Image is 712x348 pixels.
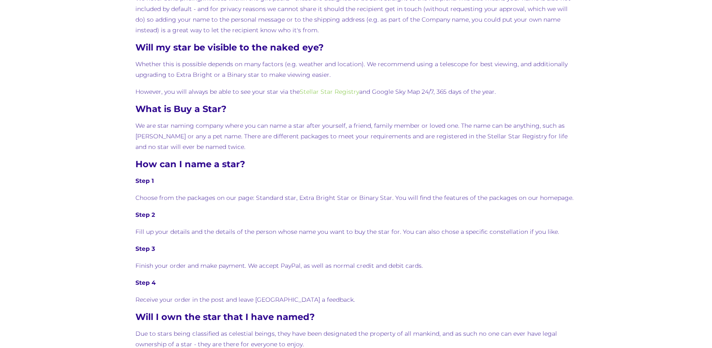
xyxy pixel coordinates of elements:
[135,42,577,53] h4: Will my star be visible to the naked eye?
[135,295,577,305] p: Receive your order in the post and leave [GEOGRAPHIC_DATA] a feedback.
[135,245,155,253] b: Step 3
[135,87,577,97] p: However, you will always be able to see your star via the and Google Sky Map 24/7, 365 days of th...
[135,104,577,114] h4: What is Buy a Star?
[135,227,577,237] p: Fill up your details and the details of the person whose name you want to buy the star for. You c...
[135,193,577,203] p: Choose from the packages on our page: Standard star, Extra Bright Star or Binary Star. You will f...
[135,279,156,286] b: Step 4
[135,177,154,185] b: Step 1
[300,88,359,95] a: Stellar Star Registry
[135,59,577,80] p: Whether this is possible depends on many factors (e.g. weather and location). We recommend using ...
[135,159,577,169] h4: How can I name a star?
[135,121,577,152] p: We are star naming company where you can name a star after yourself, a friend, family member or l...
[135,211,155,219] b: Step 2
[135,261,577,271] p: Finish your order and make payment. We accept PayPal, as well as normal credit and debit cards.
[135,312,577,322] h4: Will I own the star that I have named?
